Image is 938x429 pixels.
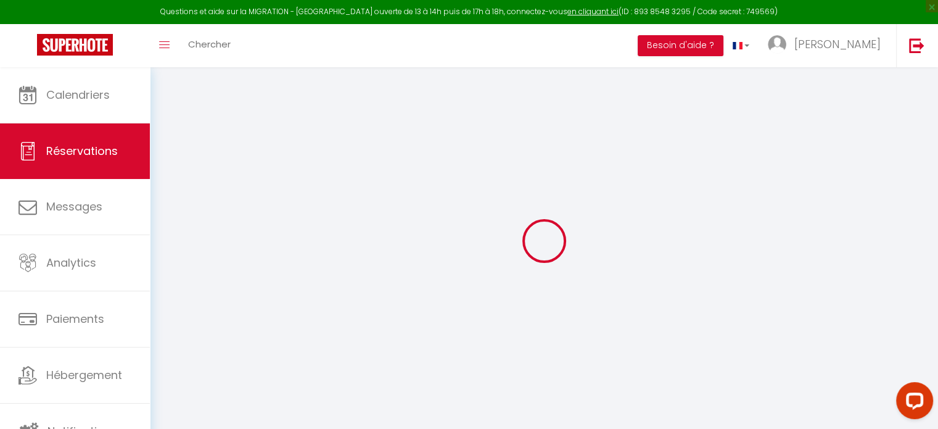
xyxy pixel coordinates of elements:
iframe: LiveChat chat widget [886,377,938,429]
span: [PERSON_NAME] [794,36,881,52]
img: logout [909,38,924,53]
button: Besoin d'aide ? [638,35,723,56]
a: en cliquant ici [567,6,619,17]
span: Réservations [46,143,118,159]
span: Analytics [46,255,96,270]
img: ... [768,35,786,54]
span: Hébergement [46,367,122,383]
span: Paiements [46,311,104,327]
span: Messages [46,199,102,214]
img: Super Booking [37,34,113,56]
a: Chercher [179,24,240,67]
span: Calendriers [46,87,110,102]
span: Chercher [188,38,231,51]
a: ... [PERSON_NAME] [759,24,896,67]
